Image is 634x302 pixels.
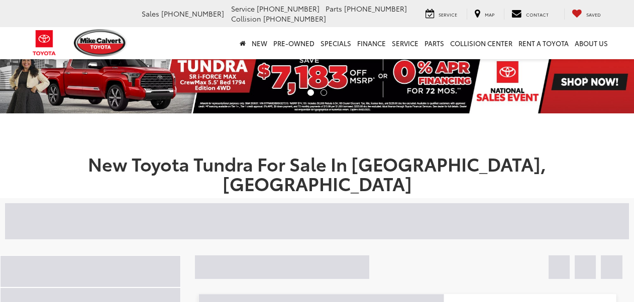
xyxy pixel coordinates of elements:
[467,9,502,20] a: Map
[586,11,601,18] span: Saved
[526,11,549,18] span: Contact
[263,14,326,24] span: [PHONE_NUMBER]
[354,27,389,59] a: Finance
[344,4,407,14] span: [PHONE_NUMBER]
[249,27,270,59] a: New
[418,9,465,20] a: Service
[326,4,342,14] span: Parts
[504,9,556,20] a: Contact
[161,9,224,19] span: [PHONE_NUMBER]
[231,14,261,24] span: Collision
[447,27,515,59] a: Collision Center
[485,11,494,18] span: Map
[142,9,159,19] span: Sales
[74,29,127,57] img: Mike Calvert Toyota
[439,11,457,18] span: Service
[318,27,354,59] a: Specials
[237,27,249,59] a: Home
[389,27,421,59] a: Service
[257,4,320,14] span: [PHONE_NUMBER]
[421,27,447,59] a: Parts
[564,9,608,20] a: My Saved Vehicles
[26,27,63,59] img: Toyota
[270,27,318,59] a: Pre-Owned
[231,4,255,14] span: Service
[572,27,611,59] a: About Us
[515,27,572,59] a: Rent a Toyota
